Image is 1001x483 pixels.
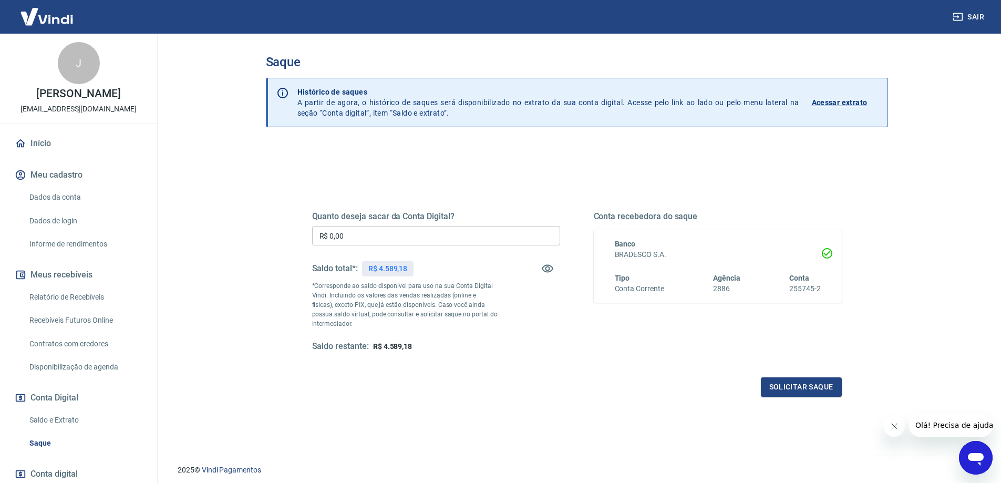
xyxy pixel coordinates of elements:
span: Banco [615,240,636,248]
iframe: Botão para abrir a janela de mensagens [959,441,993,475]
a: Contratos com credores [25,333,145,355]
p: *Corresponde ao saldo disponível para uso na sua Conta Digital Vindi. Incluindo os valores das ve... [312,281,498,328]
h6: Conta Corrente [615,283,664,294]
iframe: Mensagem da empresa [909,414,993,437]
h5: Quanto deseja sacar da Conta Digital? [312,211,560,222]
a: Início [13,132,145,155]
a: Disponibilização de agenda [25,356,145,378]
p: 2025 © [178,465,976,476]
span: Tipo [615,274,630,282]
h5: Conta recebedora do saque [594,211,842,222]
img: Vindi [13,1,81,33]
h6: BRADESCO S.A. [615,249,821,260]
h5: Saldo restante: [312,341,369,352]
a: Dados de login [25,210,145,232]
a: Recebíveis Futuros Online [25,310,145,331]
p: A partir de agora, o histórico de saques será disponibilizado no extrato da sua conta digital. Ac... [297,87,799,118]
a: Relatório de Recebíveis [25,286,145,308]
iframe: Fechar mensagem [884,416,905,437]
h6: 2886 [713,283,740,294]
button: Sair [951,7,988,27]
button: Conta Digital [13,386,145,409]
span: Agência [713,274,740,282]
div: J [58,42,100,84]
h3: Saque [266,55,888,69]
p: R$ 4.589,18 [368,263,407,274]
a: Saque [25,433,145,454]
p: Histórico de saques [297,87,799,97]
span: Conta digital [30,467,78,481]
span: R$ 4.589,18 [373,342,412,351]
span: Conta [789,274,809,282]
a: Acessar extrato [812,87,879,118]
p: Acessar extrato [812,97,868,108]
span: Olá! Precisa de ajuda? [6,7,88,16]
button: Solicitar saque [761,377,842,397]
button: Meus recebíveis [13,263,145,286]
p: [EMAIL_ADDRESS][DOMAIN_NAME] [20,104,137,115]
a: Vindi Pagamentos [202,466,261,474]
h5: Saldo total*: [312,263,358,274]
h6: 255745-2 [789,283,821,294]
a: Saldo e Extrato [25,409,145,431]
a: Informe de rendimentos [25,233,145,255]
button: Meu cadastro [13,163,145,187]
p: [PERSON_NAME] [36,88,120,99]
a: Dados da conta [25,187,145,208]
